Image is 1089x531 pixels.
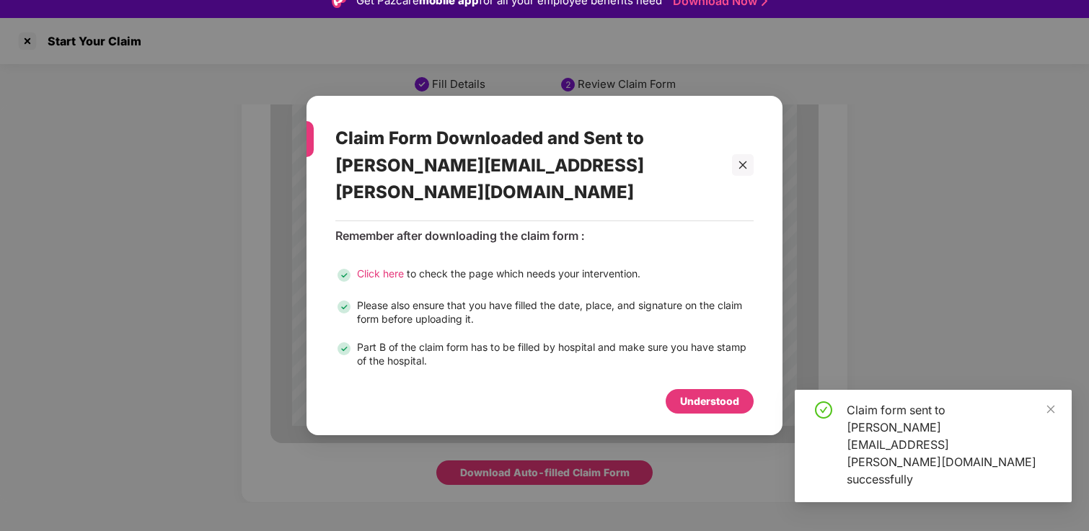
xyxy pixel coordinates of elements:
span: close [738,160,748,170]
div: Understood [680,393,739,409]
img: svg+xml;base64,PHN2ZyB3aWR0aD0iMjQiIGhlaWdodD0iMjQiIHZpZXdCb3g9IjAgMCAyNCAyNCIgZmlsbD0ibm9uZSIgeG... [335,340,353,357]
span: Click here [357,267,404,280]
img: svg+xml;base64,PHN2ZyB3aWR0aD0iMjQiIGhlaWdodD0iMjQiIHZpZXdCb3g9IjAgMCAyNCAyNCIgZmlsbD0ibm9uZSIgeG... [335,267,353,284]
div: Claim Form Downloaded and Sent to [PERSON_NAME][EMAIL_ADDRESS][PERSON_NAME][DOMAIN_NAME] [335,110,719,220]
div: Please also ensure that you have filled the date, place, and signature on the claim form before u... [357,298,754,326]
img: svg+xml;base64,PHN2ZyB3aWR0aD0iMjQiIGhlaWdodD0iMjQiIHZpZXdCb3g9IjAgMCAyNCAyNCIgZmlsbD0ibm9uZSIgeG... [335,298,353,316]
div: to check the page which needs your intervention. [357,267,640,284]
div: Remember after downloading the claim form : [335,228,754,244]
span: check-circle [815,401,832,419]
div: Part B of the claim form has to be filled by hospital and make sure you have stamp of the hospital. [357,340,754,367]
div: Claim form sent to [PERSON_NAME][EMAIL_ADDRESS][PERSON_NAME][DOMAIN_NAME] successfully [847,401,1054,488]
span: close [1046,404,1056,414]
